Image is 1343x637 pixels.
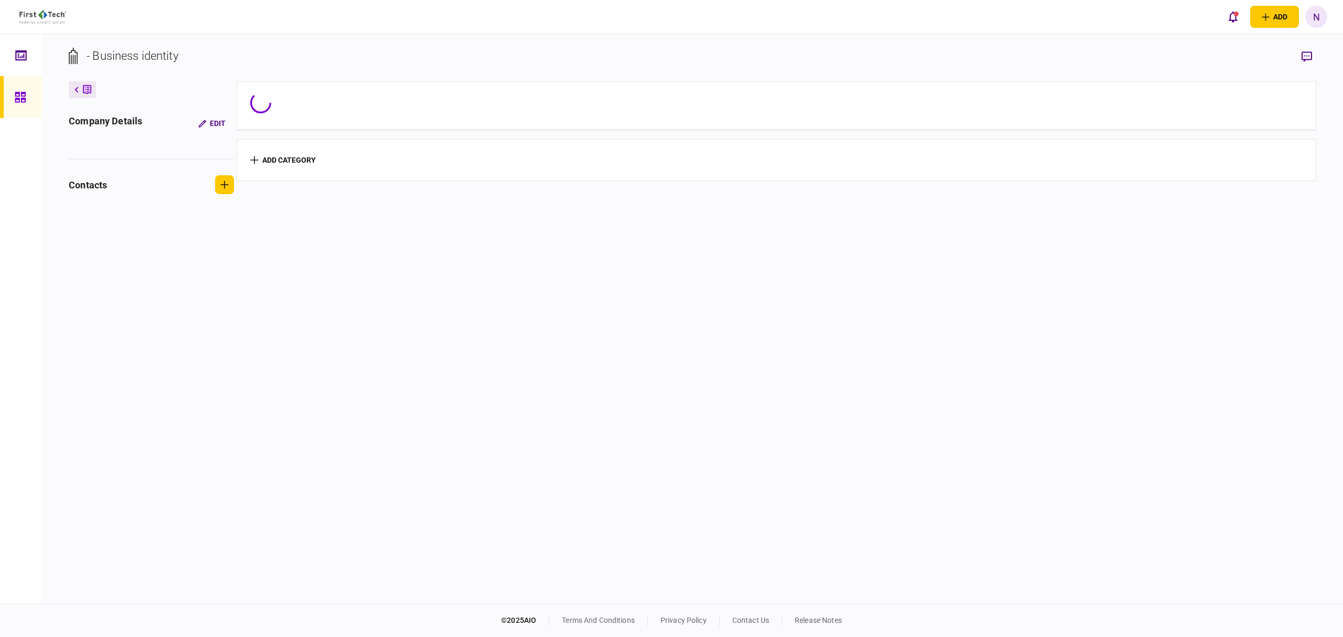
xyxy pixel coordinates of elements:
[69,178,107,192] div: contacts
[19,10,66,24] img: client company logo
[732,616,769,624] a: contact us
[1222,6,1244,28] button: open notifications list
[1305,6,1327,28] button: N
[660,616,707,624] a: privacy policy
[250,156,316,164] button: add category
[562,616,635,624] a: terms and conditions
[501,615,549,626] div: © 2025 AIO
[190,114,234,133] button: Edit
[87,47,178,65] div: - Business identity
[1250,6,1299,28] button: open adding identity options
[69,114,142,133] div: company details
[795,616,842,624] a: release notes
